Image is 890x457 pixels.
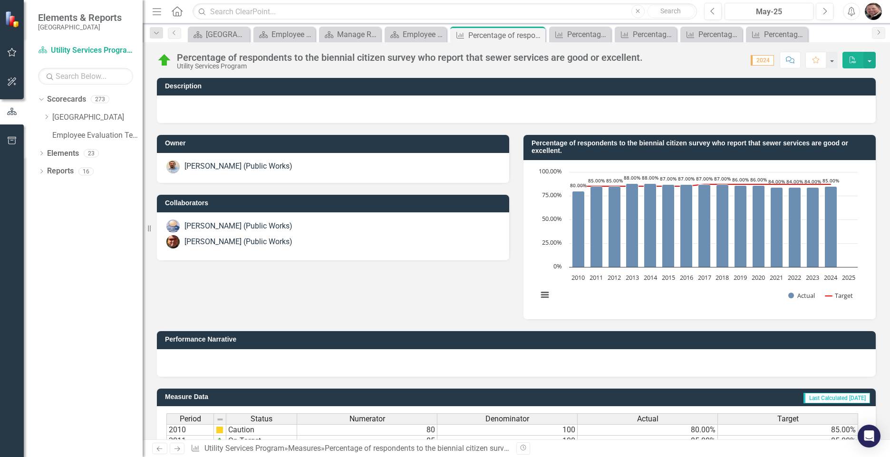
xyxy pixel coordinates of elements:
path: 2010, 80. Actual. [572,191,585,267]
text: 2013 [626,273,639,282]
td: 85.00% [718,436,858,447]
text: 87.00% [714,175,731,182]
td: 100 [437,436,578,447]
span: Target [777,415,799,423]
text: 84.00% [786,178,803,185]
img: zOikAAAAAElFTkSuQmCC [216,437,223,445]
a: Elements [47,148,79,159]
input: Search Below... [38,68,133,85]
div: 23 [84,149,99,157]
text: 2021 [770,273,783,282]
a: Percentage of respondents to the biennial citizen survey who report that snow removal services in... [617,29,674,40]
text: 75.00% [542,190,562,199]
svg: Interactive chart [533,167,862,310]
text: 2012 [608,273,621,282]
path: 2021, 84. Actual. [771,188,783,267]
text: 86.00% [750,176,767,183]
a: Reports [47,166,74,177]
text: 0% [553,262,562,270]
text: 84.00% [804,178,821,185]
h3: Collaborators [165,200,504,207]
img: 8DAGhfEEPCf229AAAAAElFTkSuQmCC [216,416,224,423]
td: On Target [226,436,297,447]
path: 2014, 88. Actual. [644,184,657,267]
path: 2012, 85. Actual. [609,187,621,267]
text: 84.00% [768,178,785,185]
img: cBAA0RP0Y6D5n+AAAAAElFTkSuQmCC [216,426,223,434]
img: ClearPoint Strategy [5,10,21,27]
input: Search ClearPoint... [193,3,697,20]
a: [GEOGRAPHIC_DATA] [52,112,143,123]
h3: Performance Narrative [165,336,871,343]
path: 2013, 88. Actual. [626,184,638,267]
span: Search [660,7,681,15]
a: Employee Evaluation Navigation [256,29,313,40]
div: [PERSON_NAME] (Public Works) [184,237,292,248]
text: 85.00% [606,177,623,184]
text: 2011 [590,273,603,282]
a: Percentage of respondents to the biennial citizen survey who report that road repair services are... [748,29,805,40]
path: 2019, 86. Actual. [735,186,747,267]
button: Show Target [825,291,853,300]
a: Scorecards [47,94,86,105]
span: Period [180,415,201,423]
path: 2018, 87. Actual. [716,185,729,267]
text: 85.00% [588,177,605,184]
div: Employee Evaluation Navigation [271,29,313,40]
span: Status [251,415,272,423]
div: » » [191,443,509,454]
path: 2015, 87. Actual. [662,185,675,267]
text: 87.00% [678,175,695,182]
text: 2024 [824,273,838,282]
text: 86.00% [732,176,749,183]
h3: Description [165,83,871,90]
td: 80 [297,424,437,436]
button: Search [647,5,695,18]
span: 2024 [751,55,774,66]
div: Chart. Highcharts interactive chart. [533,167,866,310]
text: 2022 [788,273,801,282]
a: Percentage of respondents to the biennial citizen survey who report that the availability of path... [683,29,740,40]
a: [GEOGRAPHIC_DATA] [190,29,247,40]
text: 2025 [842,273,855,282]
span: Denominator [485,415,529,423]
text: 2018 [716,273,729,282]
path: 2024, 85. Actual. [825,187,837,267]
a: Employee Performance Evaluation [387,29,444,40]
div: Percentage of respondents to the biennial citizen survey who report that sewer services are good ... [325,444,688,453]
text: 2019 [734,273,747,282]
span: Actual [637,415,658,423]
span: Elements & Reports [38,12,122,23]
a: Utility Services Program [38,45,133,56]
div: Percentage of respondents to the biennial citizen survey who report that the availability of path... [698,29,740,40]
g: Actual, series 1 of 2. Bar series with 16 bars. [572,172,850,267]
h3: Measure Data [165,393,441,400]
div: May-25 [728,6,810,18]
button: View chart menu, Chart [538,288,551,302]
text: 87.00% [696,175,713,182]
text: 2015 [662,273,675,282]
text: 80.00% [570,182,587,189]
path: 2016, 87. Actual. [680,185,693,267]
span: Numerator [349,415,385,423]
h3: Percentage of respondents to the biennial citizen survey who report that sewer services are good ... [532,140,871,154]
td: 2011 [166,436,214,447]
path: 2017, 87. Actual. [698,185,711,267]
text: 87.00% [660,175,677,182]
button: May-25 [725,3,813,20]
text: 25.00% [542,238,562,247]
path: 2022, 84. Actual. [789,188,801,267]
text: 2016 [680,273,693,282]
td: 85.00% [578,436,718,447]
div: 273 [91,95,109,104]
div: [PERSON_NAME] (Public Works) [184,221,292,232]
img: Jordan Brink [166,219,180,233]
img: Robyn Zimmerman [166,235,180,248]
img: On Target [157,53,172,68]
a: Employee Evaluation Template [52,130,143,141]
text: 85.00% [822,177,839,184]
div: Percentage of respondents to the biennial citizen survey who report that road repair services are... [764,29,805,40]
path: 2020, 86. Actual. [753,186,765,267]
img: Matthew Birnie [865,3,882,20]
